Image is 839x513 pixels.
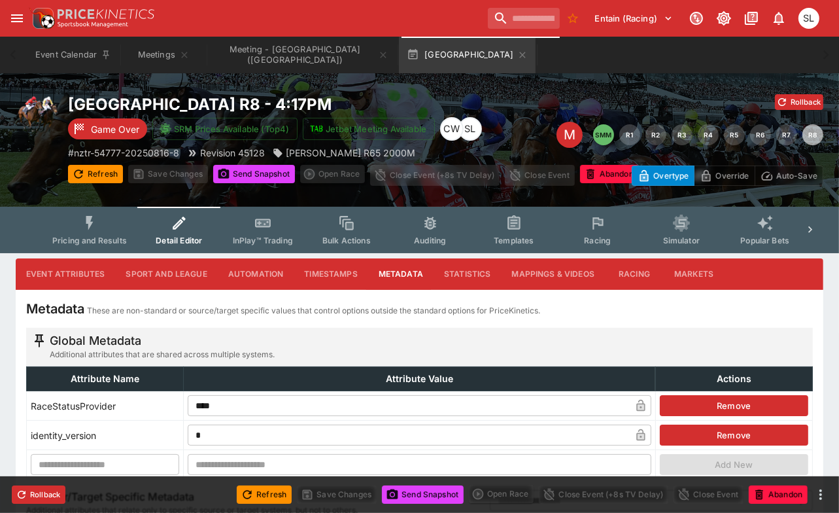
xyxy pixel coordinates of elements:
button: Automation [218,258,294,290]
button: SRM Prices Available (Top4) [152,118,298,140]
button: open drawer [5,7,29,30]
p: [PERSON_NAME] R65 2000M [286,146,415,160]
button: [GEOGRAPHIC_DATA] [399,37,536,73]
div: Singa Livett [458,117,482,141]
p: Overtype [653,169,689,183]
td: identity_version [27,421,184,450]
h4: Metadata [26,300,84,317]
img: PriceKinetics Logo [29,5,55,31]
button: Meeting - New Plymouth Raceway (NZ) [208,37,396,73]
button: R3 [672,124,693,145]
th: Attribute Name [27,367,184,391]
button: Auto-Save [755,166,823,186]
button: Sport and League [115,258,217,290]
button: Markets [664,258,724,290]
button: Metadata [368,258,434,290]
p: Auto-Save [776,169,817,183]
button: Statistics [434,258,502,290]
span: Mark an event as closed and abandoned. [580,167,639,180]
div: split button [300,165,365,183]
div: split button [469,485,534,503]
button: Toggle light/dark mode [712,7,736,30]
button: Rollback [12,486,65,504]
button: Send Snapshot [213,165,295,183]
button: R8 [802,124,823,145]
span: Racing [584,236,611,245]
span: Auditing [414,236,446,245]
button: Documentation [740,7,763,30]
div: Clint Wallis [440,117,464,141]
button: Rollback [775,94,823,110]
div: Start From [632,166,823,186]
div: Event type filters [42,207,797,253]
button: R4 [698,124,719,145]
img: PriceKinetics [58,9,154,19]
div: Edit Meeting [556,122,583,148]
p: Revision 45128 [200,146,265,160]
span: Bulk Actions [322,236,371,245]
button: R5 [724,124,745,145]
img: horse_racing.png [16,94,58,136]
th: Actions [655,367,812,391]
button: Timestamps [294,258,368,290]
button: Notifications [767,7,791,30]
button: Meetings [122,37,205,73]
button: R7 [776,124,797,145]
span: InPlay™ Trading [233,236,293,245]
button: Abandon [749,486,808,504]
button: Event Calendar [27,37,119,73]
button: Racing [605,258,664,290]
img: jetbet-logo.svg [310,122,323,135]
td: RaceStatusProvider [27,391,184,421]
span: Templates [494,236,534,245]
span: Mark an event as closed and abandoned. [749,487,808,500]
button: SMM [593,124,614,145]
span: Popular Bets [740,236,789,245]
button: Singa Livett [795,4,823,33]
span: Pricing and Results [52,236,127,245]
h5: Global Metadata [50,333,275,348]
button: R2 [645,124,666,145]
p: These are non-standard or source/target specific values that control options outside the standard... [87,304,540,317]
p: Copy To Clipboard [68,146,179,160]
button: Abandon [580,165,639,183]
p: Game Over [91,122,139,136]
button: Mappings & Videos [502,258,606,290]
button: Remove [660,425,808,446]
button: more [813,487,829,503]
button: Event Attributes [16,258,115,290]
img: Sportsbook Management [58,22,128,27]
th: Attribute Value [184,367,655,391]
button: R1 [619,124,640,145]
button: Select Tenant [587,8,681,29]
nav: pagination navigation [593,124,823,145]
p: Override [715,169,749,183]
button: Jetbet Meeting Available [303,118,435,140]
button: Remove [660,395,808,416]
span: Additional attributes that are shared across multiple systems. [50,348,275,361]
button: Overtype [632,166,694,186]
span: Simulator [663,236,700,245]
button: Refresh [237,486,292,504]
button: Override [694,166,755,186]
div: Singa Livett [798,8,819,29]
button: Send Snapshot [382,486,464,504]
input: search [488,8,560,29]
button: Refresh [68,165,123,183]
div: JAMES HARDIE R65 2000M [273,146,415,160]
h2: Copy To Clipboard [68,94,509,115]
button: No Bookmarks [562,8,583,29]
span: Detail Editor [156,236,202,245]
button: R6 [750,124,771,145]
button: Connected to PK [685,7,708,30]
